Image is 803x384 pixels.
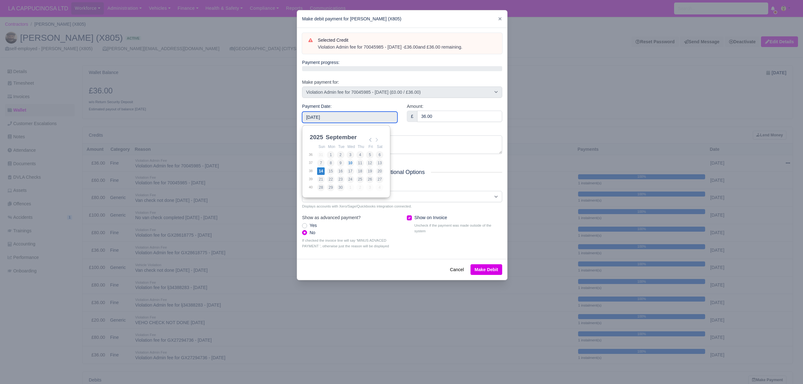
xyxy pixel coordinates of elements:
button: 26 [366,176,374,183]
abbr: Saturday [377,145,382,149]
label: Show on Invoice [414,214,447,221]
button: 9 [337,159,344,167]
label: Make payment for: [302,79,339,86]
iframe: Chat Widget [772,354,803,384]
button: Previous Month [367,136,374,144]
h5: Additional Options [302,169,502,176]
label: Yes [310,222,317,229]
abbr: Thursday [358,145,364,149]
button: 23 [337,176,344,183]
td: 40 [308,183,317,192]
div: September [324,133,358,142]
button: 20 [376,167,383,175]
div: Make debit payment for [PERSON_NAME] (X805) [297,10,507,28]
button: 27 [376,176,383,183]
button: 15 [327,167,334,175]
button: 25 [356,176,364,183]
button: 14 [317,167,325,175]
button: 3 [347,151,354,159]
button: 29 [327,184,334,191]
button: 28 [317,184,325,191]
button: 5 [366,151,374,159]
abbr: Wednesday [347,145,355,149]
h6: Selected Credit [318,38,496,43]
button: 10 [347,159,354,167]
button: Make Debit [471,264,502,275]
button: 13 [376,159,383,167]
label: Payment Date: [302,103,332,110]
label: Amount: [407,103,423,110]
button: 6 [376,151,383,159]
small: Displays accounts with Xero/Sage/Quickbooks integration connected. [302,203,502,209]
button: Next Month [373,136,380,144]
td: 36 [308,151,317,159]
button: 2 [337,151,344,159]
div: £ [407,111,417,122]
input: 0.00 [417,111,502,122]
button: Cancel [446,264,468,275]
div: Payment progress: [302,59,502,71]
td: 38 [308,167,317,175]
button: 18 [356,167,364,175]
label: No [310,229,315,236]
button: 16 [337,167,344,175]
button: 17 [347,167,354,175]
button: 30 [337,184,344,191]
input: Use the arrow keys to pick a date [302,112,397,123]
button: 19 [366,167,374,175]
td: 37 [308,159,317,167]
button: 21 [317,176,325,183]
button: 8 [327,159,334,167]
button: 24 [347,176,354,183]
strong: £36.00 [404,45,418,50]
abbr: Monday [328,145,335,149]
button: 7 [317,159,325,167]
small: Uncheck if the payment was made outside of the system [414,223,502,234]
button: 4 [356,151,364,159]
button: 12 [366,159,374,167]
td: 39 [308,175,317,183]
button: 11 [356,159,364,167]
button: 1 [327,151,334,159]
div: Violation Admin fee for 70045985 - [DATE] - and £36.00 remaining. [318,44,496,50]
abbr: Friday [369,145,373,149]
button: 22 [327,176,334,183]
abbr: Sunday [318,145,325,149]
abbr: Tuesday [338,145,344,149]
small: If checked the invoice line will say 'MINUS ADVACED PAYMENT ', otherwise just the reason will be ... [302,238,397,249]
label: Show as advanced payment? [302,214,361,221]
div: 2025 [308,133,324,142]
